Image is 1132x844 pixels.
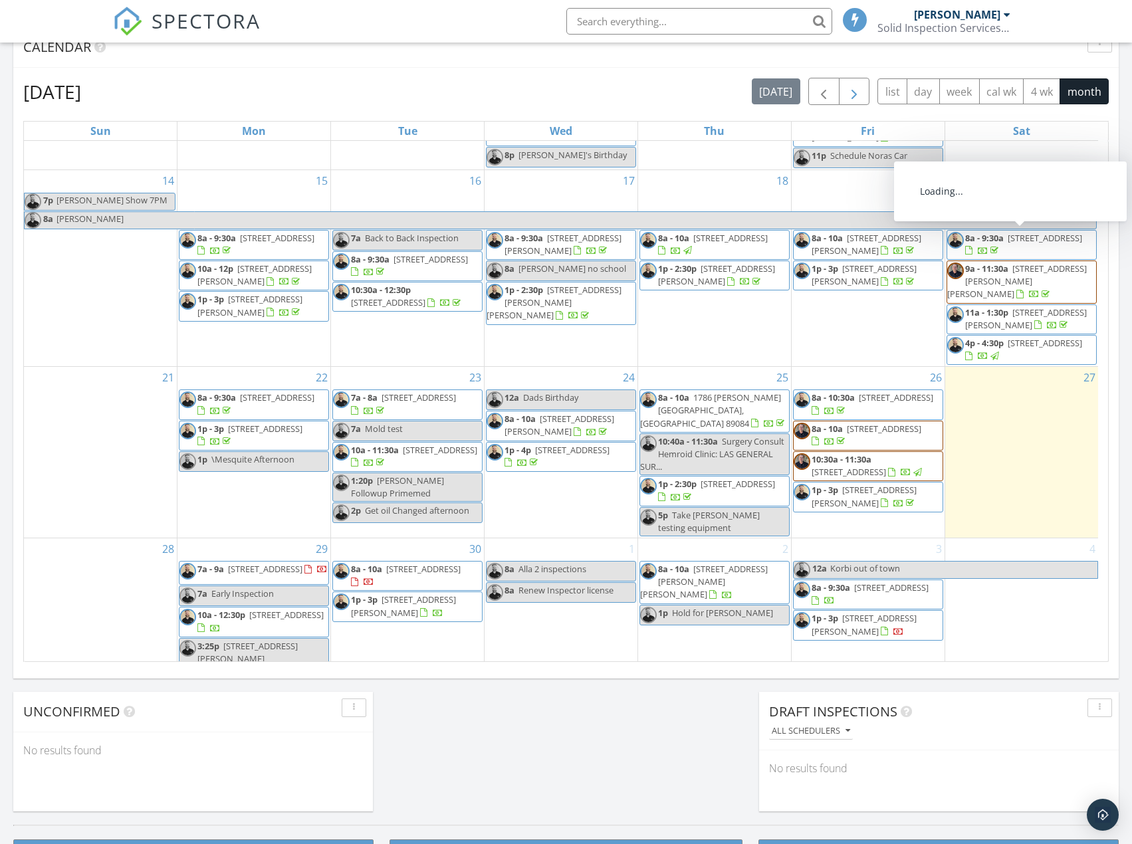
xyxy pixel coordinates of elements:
[197,563,328,575] a: 7a - 9a [STREET_ADDRESS]
[639,261,790,290] a: 1p - 2:30p [STREET_ADDRESS][PERSON_NAME]
[794,423,810,439] img: ba3dddfb2f8a4f8688eb65ab66b53933.jpeg
[351,475,444,499] span: [PERSON_NAME] Followup Primemed
[505,232,543,244] span: 8a - 9:30a
[812,612,917,637] span: [STREET_ADDRESS][PERSON_NAME]
[965,337,1082,362] a: 4p - 4:30p [STREET_ADDRESS]
[505,413,614,437] span: [STREET_ADDRESS][PERSON_NAME]
[505,413,614,437] a: 8a - 10a [STREET_ADDRESS][PERSON_NAME]
[812,453,924,478] a: 10:30a - 11:30a [STREET_ADDRESS]
[793,230,943,260] a: 8a - 10a [STREET_ADDRESS][PERSON_NAME]
[333,253,350,270] img: img_0062.jpg
[793,421,943,451] a: 8a - 10a [STREET_ADDRESS]
[640,509,657,526] img: img_0062.jpg
[791,538,945,669] td: Go to October 3, 2025
[177,538,331,669] td: Go to September 29, 2025
[487,563,503,580] img: img_0062.jpg
[639,389,790,433] a: 8a - 10a 1786 [PERSON_NAME][GEOGRAPHIC_DATA], [GEOGRAPHIC_DATA] 89084
[847,423,921,435] span: [STREET_ADDRESS]
[794,232,810,249] img: img_0062.jpg
[945,367,1098,538] td: Go to September 27, 2025
[197,263,312,287] a: 10a - 12p [STREET_ADDRESS][PERSON_NAME]
[947,263,1087,300] span: [STREET_ADDRESS][PERSON_NAME][PERSON_NAME]
[518,563,586,575] span: Alla 2 inspections
[518,263,626,274] span: [PERSON_NAME] no school
[812,453,871,465] span: 10:30a - 11:30a
[351,444,399,456] span: 10a - 11:30a
[160,367,177,388] a: Go to September 21, 2025
[351,391,378,403] span: 7a - 8a
[382,391,456,403] span: [STREET_ADDRESS]
[197,232,236,244] span: 8a - 9:30a
[333,232,350,249] img: img_0062.jpg
[812,484,917,508] a: 1p - 3p [STREET_ADDRESS][PERSON_NAME]
[1081,170,1098,191] a: Go to September 20, 2025
[947,337,964,354] img: img_0062.jpg
[812,391,855,403] span: 8a - 10:30a
[113,7,142,36] img: The Best Home Inspection Software - Spectora
[152,7,261,35] span: SPECTORA
[947,263,1087,300] a: 9a - 11:30a [STREET_ADDRESS][PERSON_NAME][PERSON_NAME]
[197,423,302,447] a: 1p - 3p [STREET_ADDRESS]
[947,306,964,323] img: img_0062.jpg
[197,640,219,652] span: 3:25p
[365,423,403,435] span: Mold test
[179,391,196,408] img: img_0062.jpg
[658,391,689,403] span: 8a - 10a
[1023,78,1060,104] button: 4 wk
[658,509,668,521] span: 5p
[160,170,177,191] a: Go to September 14, 2025
[487,263,503,279] img: img_0062.jpg
[179,293,196,310] img: img_0062.jpg
[1087,538,1098,560] a: Go to October 4, 2025
[566,8,832,35] input: Search everything...
[658,232,768,257] a: 8a - 10a [STREET_ADDRESS]
[403,444,477,456] span: [STREET_ADDRESS]
[626,538,637,560] a: Go to October 1, 2025
[839,78,870,105] button: Next month
[907,78,940,104] button: day
[179,421,329,451] a: 1p - 3p [STREET_ADDRESS]
[965,232,1004,244] span: 8a - 9:30a
[365,504,469,516] span: Get oil Changed afternoon
[23,78,81,105] h2: [DATE]
[249,609,324,621] span: [STREET_ADDRESS]
[487,284,622,321] span: [STREET_ADDRESS][PERSON_NAME][PERSON_NAME]
[794,612,810,629] img: img_0062.jpg
[947,304,1097,334] a: 11a - 1:30p [STREET_ADDRESS][PERSON_NAME]
[333,475,350,491] img: img_0062.jpg
[640,391,787,429] a: 8a - 10a 1786 [PERSON_NAME][GEOGRAPHIC_DATA], [GEOGRAPHIC_DATA] 89084
[487,149,503,165] img: img_0062.jpg
[693,232,768,244] span: [STREET_ADDRESS]
[793,580,943,609] a: 8a - 9:30a [STREET_ADDRESS]
[640,391,657,408] img: img_0062.jpg
[1081,367,1098,388] a: Go to September 27, 2025
[794,150,810,166] img: img_0062.jpg
[485,169,638,367] td: Go to September 17, 2025
[672,607,773,619] span: Hold for [PERSON_NAME]
[640,478,657,494] img: img_0062.jpg
[396,122,420,140] a: Tuesday
[179,232,196,249] img: img_0062.jpg
[179,291,329,321] a: 1p - 3p [STREET_ADDRESS][PERSON_NAME]
[859,391,933,403] span: [STREET_ADDRESS]
[518,584,614,596] span: Renew Inspector license
[351,391,456,416] a: 7a - 8a [STREET_ADDRESS]
[333,444,350,461] img: img_0062.jpg
[812,484,917,508] span: [STREET_ADDRESS][PERSON_NAME]
[808,78,840,105] button: Previous month
[467,367,484,388] a: Go to September 23, 2025
[794,562,810,578] img: img_0062.jpg
[774,170,791,191] a: Go to September 18, 2025
[332,561,483,591] a: 8a - 10a [STREET_ADDRESS]
[211,587,274,599] span: Early Inspection
[505,444,531,456] span: 1p - 4p
[333,423,350,439] img: img_0062.jpg
[177,367,331,538] td: Go to September 22, 2025
[487,444,503,461] img: img_0062.jpg
[658,509,760,534] span: Take [PERSON_NAME] testing equipment
[179,453,196,470] img: img_0062.jpg
[812,612,917,637] a: 1p - 3p [STREET_ADDRESS][PERSON_NAME]
[332,591,483,621] a: 1p - 3p [STREET_ADDRESS][PERSON_NAME]
[505,413,536,425] span: 8a - 10a
[487,584,503,601] img: img_0062.jpg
